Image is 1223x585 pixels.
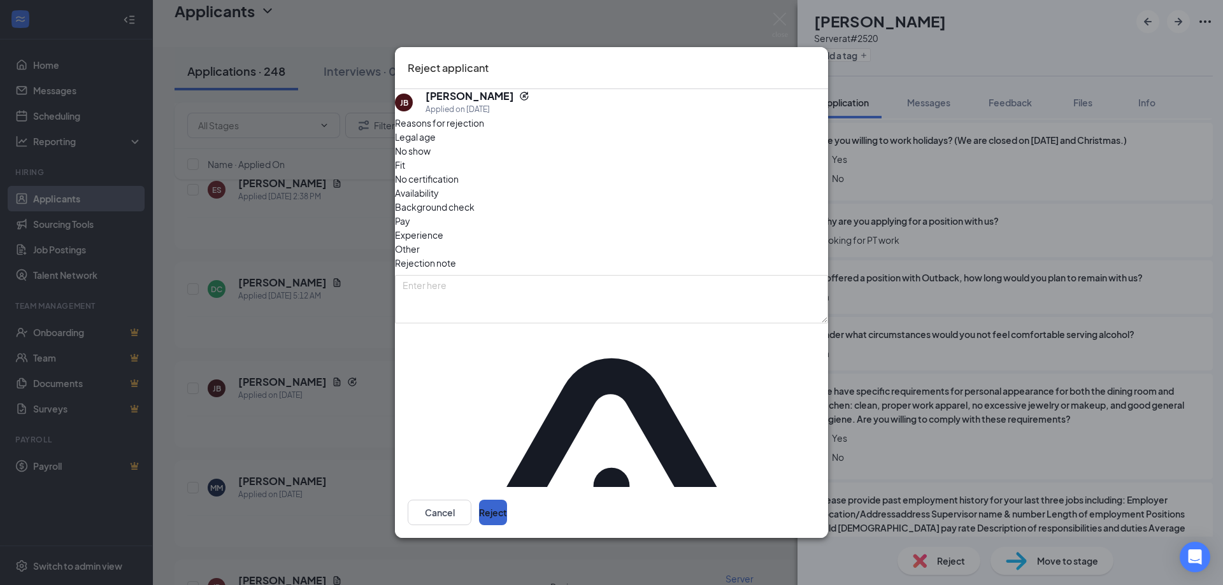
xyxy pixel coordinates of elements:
span: Rejection note [395,257,456,269]
span: Experience [395,228,443,242]
span: No certification [395,172,459,186]
h3: Reject applicant [408,60,489,76]
span: Other [395,242,420,256]
span: Availability [395,186,439,200]
span: Background check [395,200,475,214]
div: JB [400,97,408,108]
span: Legal age [395,130,436,144]
span: Fit [395,158,405,172]
span: Pay [395,214,410,228]
svg: Reapply [519,91,529,101]
button: Cancel [408,500,471,525]
span: No show [395,144,431,158]
span: Reasons for rejection [395,117,484,129]
div: Applied on [DATE] [426,103,529,116]
h5: [PERSON_NAME] [426,89,514,103]
div: Open Intercom Messenger [1180,542,1210,572]
button: Reject [479,500,507,525]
